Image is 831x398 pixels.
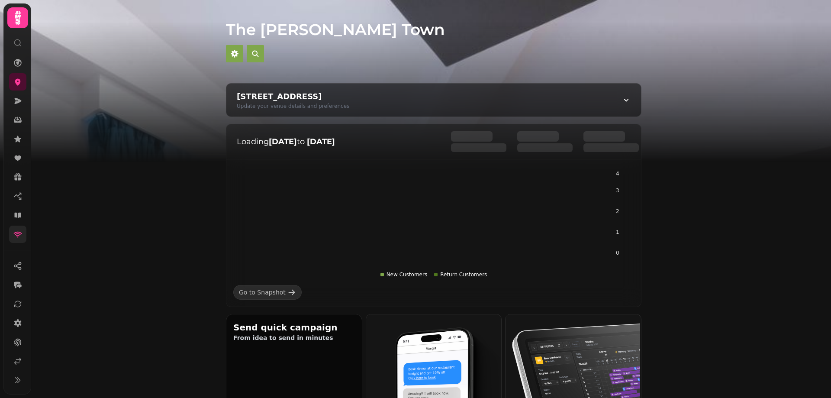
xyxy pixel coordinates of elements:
p: From idea to send in minutes [233,333,355,342]
tspan: 1 [616,229,619,235]
div: Return Customers [434,271,487,278]
tspan: 4 [616,171,619,177]
strong: [DATE] [307,137,335,146]
div: Update your venue details and preferences [237,103,349,110]
tspan: 0 [616,250,619,256]
tspan: 2 [616,208,619,214]
strong: [DATE] [269,137,297,146]
tspan: 3 [616,188,619,194]
div: [STREET_ADDRESS] [237,91,349,103]
h2: Send quick campaign [233,321,355,333]
div: New Customers [380,271,428,278]
a: Go to Snapshot [233,285,302,300]
div: Go to Snapshot [239,288,286,297]
p: Loading to [237,136,434,148]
